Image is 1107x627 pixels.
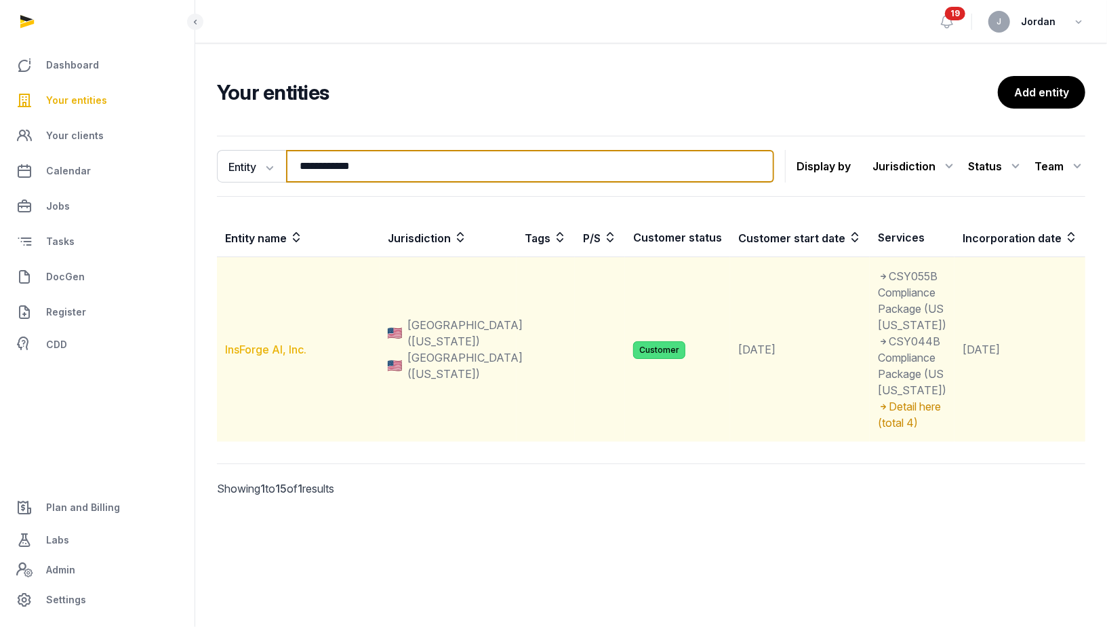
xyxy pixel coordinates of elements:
[46,57,99,73] span: Dashboard
[633,341,685,359] span: Customer
[407,317,523,349] span: [GEOGRAPHIC_DATA] ([US_STATE])
[870,218,954,257] th: Services
[968,155,1024,177] div: Status
[954,218,1086,257] th: Incorporation date
[517,218,575,257] th: Tags
[625,218,730,257] th: Customer status
[878,398,946,431] div: Detail here (total 4)
[217,218,380,257] th: Entity name
[46,198,70,214] span: Jobs
[46,337,67,353] span: CDD
[797,155,851,177] p: Display by
[11,556,184,584] a: Admin
[46,304,86,320] span: Register
[11,261,184,293] a: DocGen
[998,76,1085,109] a: Add entity
[217,464,418,513] p: Showing to of results
[46,163,91,179] span: Calendar
[11,225,184,258] a: Tasks
[11,584,184,616] a: Settings
[407,349,523,382] span: [GEOGRAPHIC_DATA] ([US_STATE])
[988,11,1010,33] button: J
[1021,14,1055,30] span: Jordan
[260,482,265,495] span: 1
[997,18,1002,26] span: J
[730,218,870,257] th: Customer start date
[575,218,625,257] th: P/S
[11,84,184,117] a: Your entities
[217,80,998,104] h2: Your entities
[11,119,184,152] a: Your clients
[11,296,184,328] a: Register
[46,269,85,285] span: DocGen
[46,233,75,250] span: Tasks
[380,218,517,257] th: Jurisdiction
[954,257,1086,442] td: [DATE]
[217,150,286,183] button: Entity
[11,331,184,358] a: CDD
[1034,155,1085,177] div: Team
[11,524,184,556] a: Labs
[46,92,107,109] span: Your entities
[872,155,957,177] div: Jurisdiction
[878,335,946,397] span: CSY044B Compliance Package (US [US_STATE])
[46,499,120,516] span: Plan and Billing
[46,532,69,548] span: Labs
[225,343,306,356] a: InsForge AI, Inc.
[878,269,946,332] span: CSY055B Compliance Package (US [US_STATE])
[46,592,86,608] span: Settings
[46,128,104,144] span: Your clients
[11,190,184,223] a: Jobs
[11,155,184,187] a: Calendar
[298,482,302,495] span: 1
[46,562,75,578] span: Admin
[275,482,287,495] span: 15
[730,257,870,442] td: [DATE]
[945,7,965,20] span: 19
[11,491,184,524] a: Plan and Billing
[11,49,184,81] a: Dashboard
